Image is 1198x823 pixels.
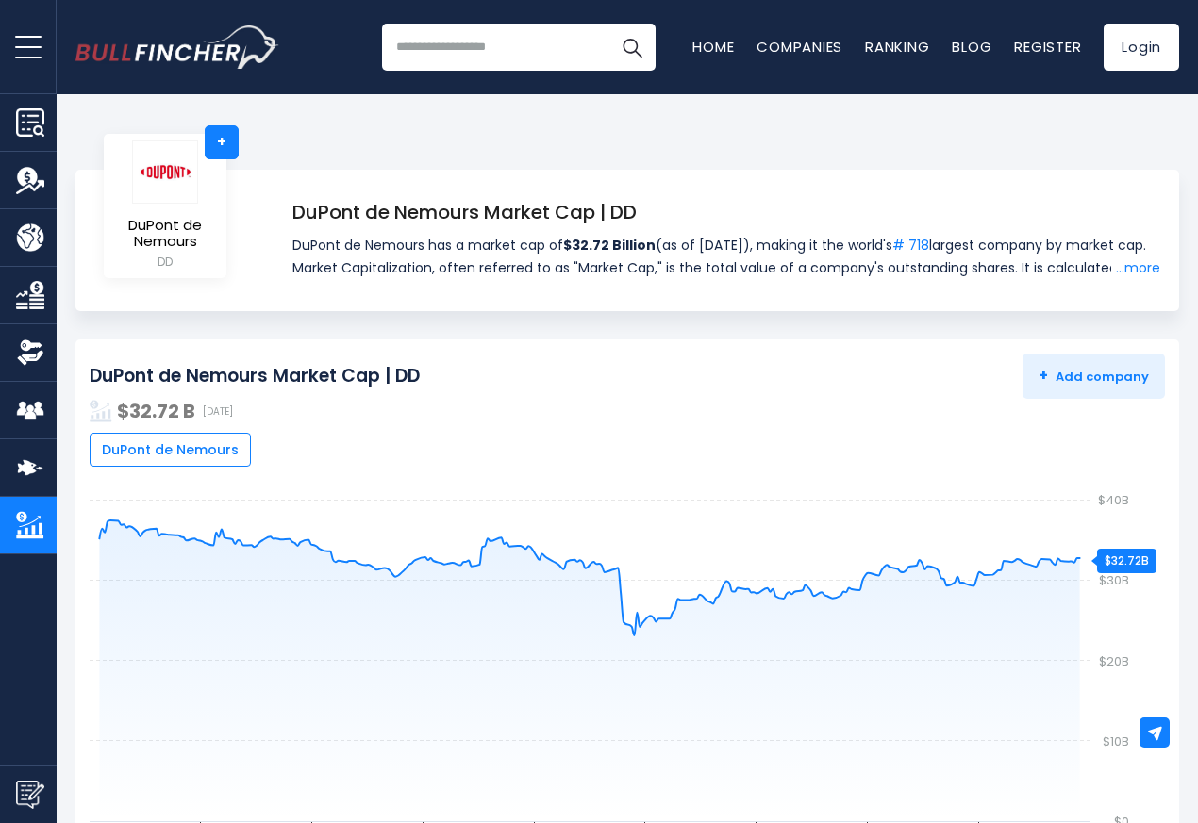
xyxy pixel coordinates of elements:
strong: + [1039,365,1048,387]
strong: $32.72 Billion [563,236,656,255]
span: DuPont de Nemours [102,441,239,458]
span: DuPont de Nemours [119,218,211,249]
button: Search [608,24,656,71]
img: Bullfincher logo [75,25,279,69]
a: Login [1104,24,1179,71]
a: + [205,125,239,159]
a: Companies [757,37,842,57]
small: DD [119,254,211,271]
a: Ranking [865,37,929,57]
img: logo [132,140,198,204]
span: [DATE] [203,405,233,418]
a: DuPont de Nemours DD [118,140,212,272]
img: addasd [90,400,112,422]
h2: DuPont de Nemours Market Cap | DD [90,365,420,388]
h1: DuPont de Nemours Market Cap | DD [292,198,1160,226]
text: $20B [1099,652,1129,670]
strong: $32.72 B [117,398,195,424]
a: Register [1014,37,1081,57]
span: DuPont de Nemours has a market cap of (as of [DATE]), making it the world's largest company by ma... [292,234,1160,279]
img: Ownership [16,338,44,367]
span: Add company [1039,368,1149,385]
a: # 718 [892,236,929,255]
a: Home [692,37,734,57]
a: ...more [1111,256,1160,279]
text: $10B [1103,732,1129,750]
div: $32.72B [1097,549,1156,573]
text: $40B [1098,491,1129,509]
text: $30B [1099,571,1129,589]
a: Go to homepage [75,25,278,69]
a: Blog [952,37,991,57]
button: +Add company [1023,354,1165,399]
